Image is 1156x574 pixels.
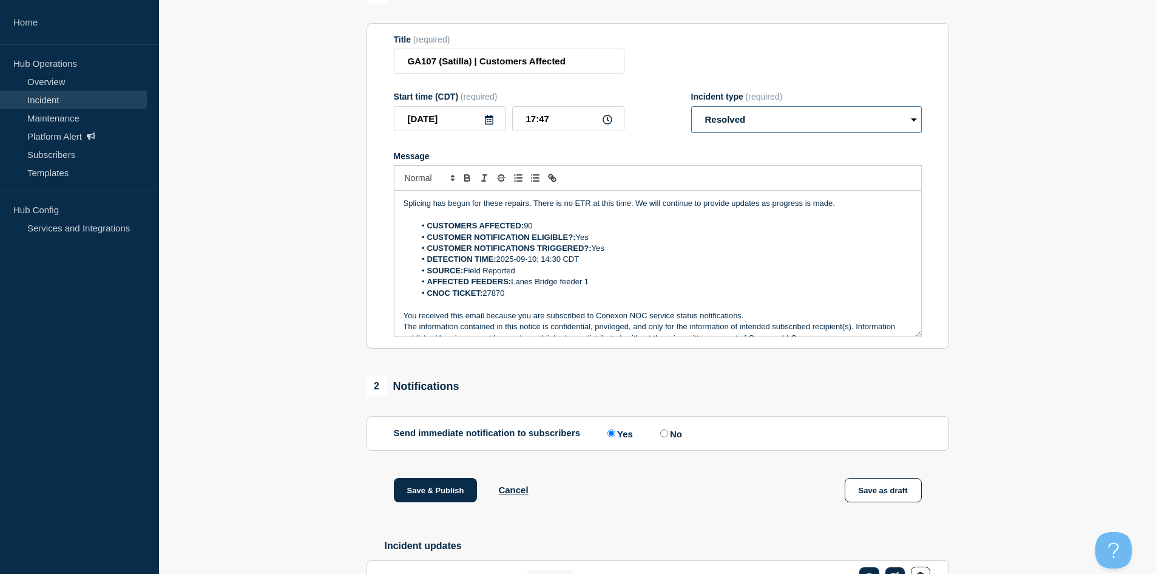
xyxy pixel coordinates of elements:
[367,376,459,397] div: Notifications
[394,478,478,502] button: Save & Publish
[493,171,510,185] button: Toggle strikethrough text
[427,289,483,298] strong: CNOC TICKET:
[845,478,922,502] button: Save as draft
[394,151,922,161] div: Message
[394,428,922,439] div: Send immediate notification to subscribers
[404,310,912,321] p: You received this email because you are subscribed to Conexon NOC service status notifications.
[399,171,459,185] span: Font size
[427,244,592,253] strong: CUSTOMER NOTIFICATIONS TRIGGERED?:
[415,265,912,276] li: Field Reported
[394,106,506,131] input: YYYY-MM-DD
[415,288,912,299] li: 27870
[394,92,624,101] div: Start time (CDT)
[394,191,921,337] div: Message
[746,92,783,101] span: (required)
[427,277,512,286] strong: AFFECTED FEEDERS:
[691,106,922,133] select: Incident type
[498,485,528,495] button: Cancel
[527,171,544,185] button: Toggle bulleted list
[413,35,450,44] span: (required)
[385,541,949,552] h2: Incident updates
[394,35,624,44] div: Title
[404,321,912,344] p: The information contained in this notice is confidential, privileged, and only for the informatio...
[510,171,527,185] button: Toggle ordered list
[415,220,912,231] li: 90
[476,171,493,185] button: Toggle italic text
[607,429,615,437] input: Yes
[657,428,682,439] label: No
[427,266,464,275] strong: SOURCE:
[415,254,912,265] li: 2025-09-10: 14:30 CDT
[660,429,668,437] input: No
[461,92,498,101] span: (required)
[427,233,576,242] strong: CUSTOMER NOTIFICATION ELIGIBLE?:
[415,243,912,254] li: Yes
[427,221,524,230] strong: CUSTOMERS AFFECTED:
[367,376,387,397] span: 2
[415,232,912,243] li: Yes
[1095,532,1132,569] iframe: Help Scout Beacon - Open
[544,171,561,185] button: Toggle link
[394,428,581,439] p: Send immediate notification to subscribers
[691,92,922,101] div: Incident type
[459,171,476,185] button: Toggle bold text
[394,49,624,73] input: Title
[604,428,633,439] label: Yes
[512,106,624,131] input: HH:MM
[427,255,496,264] strong: DETECTION TIME:
[404,198,912,209] p: Splicing has begun for these repairs. There is no ETR at this time. We will continue to provide u...
[415,276,912,287] li: Lanes Bridge feeder 1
